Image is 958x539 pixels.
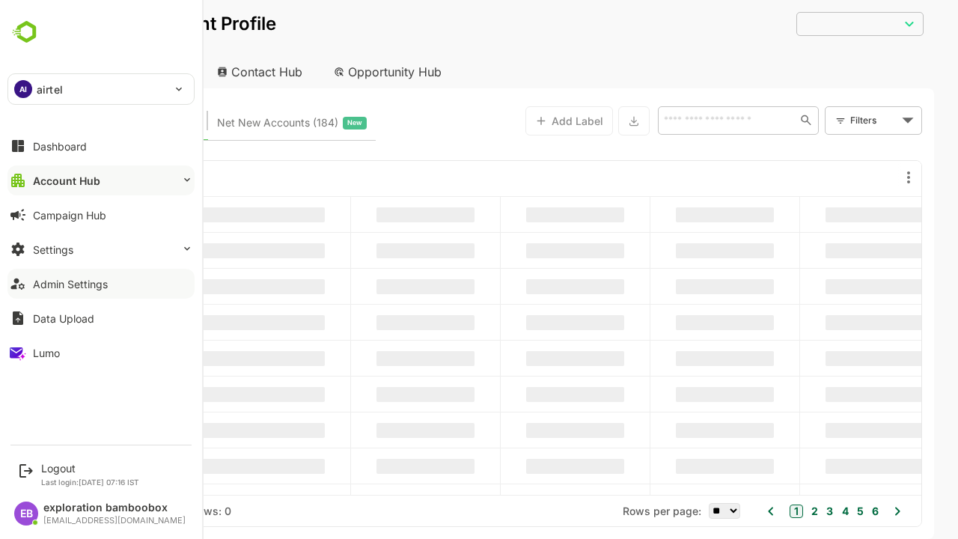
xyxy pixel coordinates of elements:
[269,55,403,88] div: Opportunity Hub
[43,502,186,514] div: exploration bamboobox
[14,80,32,98] div: AI
[770,503,781,520] button: 3
[33,209,106,222] div: Campaign Hub
[165,113,286,133] span: Net New Accounts ( 184 )
[473,106,561,135] button: Add Label
[165,113,314,133] div: Newly surfaced ICP-fit accounts from Intent, Website, LinkedIn, and other engagement signals.
[7,269,195,299] button: Admin Settings
[744,10,871,37] div: ​
[37,82,63,97] p: airtel
[801,503,811,520] button: 5
[14,502,38,526] div: EB
[33,312,94,325] div: Data Upload
[755,503,766,520] button: 2
[570,505,649,517] span: Rows per page:
[41,462,139,475] div: Logout
[33,174,100,187] div: Account Hub
[33,347,60,359] div: Lumo
[7,200,195,230] button: Campaign Hub
[566,106,597,135] button: Export the selected data as CSV
[786,503,796,520] button: 4
[7,165,195,195] button: Account Hub
[24,55,147,88] div: Account Hub
[33,243,73,256] div: Settings
[45,505,179,517] div: Total Rows: NaN | Rows: 0
[153,55,263,88] div: Contact Hub
[798,112,846,128] div: Filters
[7,338,195,368] button: Lumo
[295,113,310,133] span: New
[53,113,138,133] span: Known accounts you’ve identified to target - imported from CRM, Offline upload, or promoted from ...
[33,140,87,153] div: Dashboard
[7,303,195,333] button: Data Upload
[737,505,751,518] button: 1
[7,131,195,161] button: Dashboard
[43,516,186,526] div: [EMAIL_ADDRESS][DOMAIN_NAME]
[33,278,108,290] div: Admin Settings
[7,18,46,46] img: undefinedjpg
[7,234,195,264] button: Settings
[8,74,194,104] div: AIairtel
[796,105,870,136] div: Filters
[816,503,826,520] button: 6
[41,478,139,487] p: Last login: [DATE] 07:16 IST
[24,15,224,33] p: Unified Account Profile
